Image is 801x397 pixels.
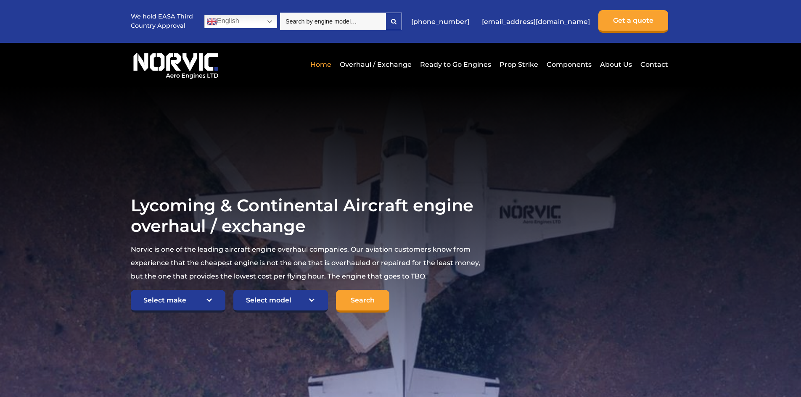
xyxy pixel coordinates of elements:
a: [PHONE_NUMBER] [407,11,473,32]
a: English [204,15,277,28]
input: Search by engine model… [280,13,386,30]
h1: Lycoming & Continental Aircraft engine overhaul / exchange [131,195,481,236]
input: Search [336,290,389,313]
img: Norvic Aero Engines logo [131,49,221,79]
a: Home [308,54,333,75]
a: About Us [598,54,634,75]
a: Ready to Go Engines [418,54,493,75]
img: en [207,16,217,26]
a: Overhaul / Exchange [338,54,414,75]
a: Prop Strike [497,54,540,75]
a: Components [545,54,594,75]
a: Contact [638,54,668,75]
p: Norvic is one of the leading aircraft engine overhaul companies. Our aviation customers know from... [131,243,481,283]
p: We hold EASA Third Country Approval [131,12,194,30]
a: Get a quote [598,10,668,33]
a: [EMAIL_ADDRESS][DOMAIN_NAME] [478,11,594,32]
